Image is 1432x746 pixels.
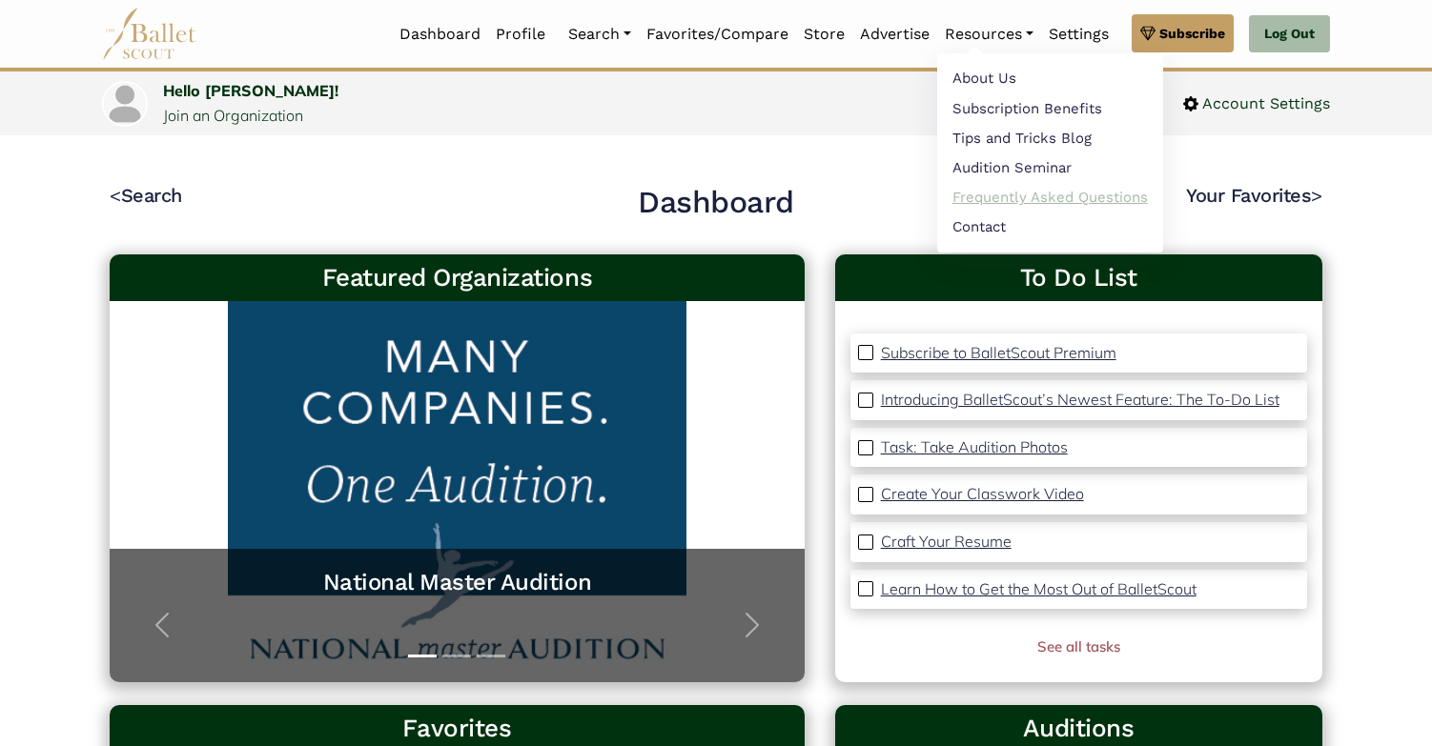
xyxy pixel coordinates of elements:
p: Create Your Classwork Video [881,484,1084,503]
h2: Dashboard [638,183,794,223]
a: Audition Seminar [937,152,1163,182]
a: Learn How to Get the Most Out of BalletScout [881,577,1197,602]
button: Slide 1 [408,645,437,667]
a: Log Out [1249,15,1330,53]
code: < [110,183,121,207]
a: Hello [PERSON_NAME]! [163,81,338,100]
a: Your Favorites [1186,184,1322,207]
code: > [1311,183,1322,207]
a: Subscription Benefits [937,93,1163,123]
a: Settings [1041,14,1116,54]
a: Account Settings [1183,91,1330,116]
button: Slide 3 [477,645,505,667]
a: Introducing BalletScout’s Newest Feature: The To-Do List [881,388,1279,413]
span: Subscribe [1159,23,1225,44]
h3: Featured Organizations [125,262,789,294]
a: Dashboard [392,14,488,54]
a: Create Your Classwork Video [881,482,1084,507]
a: Store [796,14,852,54]
a: Resources [937,14,1041,54]
button: Slide 2 [442,645,471,667]
a: Favorites/Compare [639,14,796,54]
img: profile picture [104,83,146,125]
a: <Search [110,184,182,207]
ul: Resources [937,53,1163,253]
a: See all tasks [1037,637,1120,655]
a: About Us [937,64,1163,93]
h3: Auditions [850,713,1307,745]
a: Subscribe [1132,14,1234,52]
a: Subscribe to BalletScout Premium [881,341,1116,366]
a: To Do List [850,262,1307,294]
a: Join an Organization [163,106,303,125]
p: Task: Take Audition Photos [881,437,1068,456]
p: Subscribe to BalletScout Premium [881,343,1116,362]
img: gem.svg [1140,23,1156,44]
a: Craft Your Resume [881,530,1012,554]
h3: Favorites [125,713,789,745]
p: Learn How to Get the Most Out of BalletScout [881,579,1197,598]
a: Search [561,14,639,54]
a: Frequently Asked Questions [937,183,1163,212]
p: Craft Your Resume [881,532,1012,551]
a: National Master Audition [129,568,786,597]
span: Account Settings [1198,91,1330,116]
a: Tips and Tricks Blog [937,123,1163,152]
a: Task: Take Audition Photos [881,435,1068,460]
a: Contact [937,212,1163,242]
a: Profile [488,14,553,54]
p: Introducing BalletScout’s Newest Feature: The To-Do List [881,390,1279,409]
a: Advertise [852,14,937,54]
